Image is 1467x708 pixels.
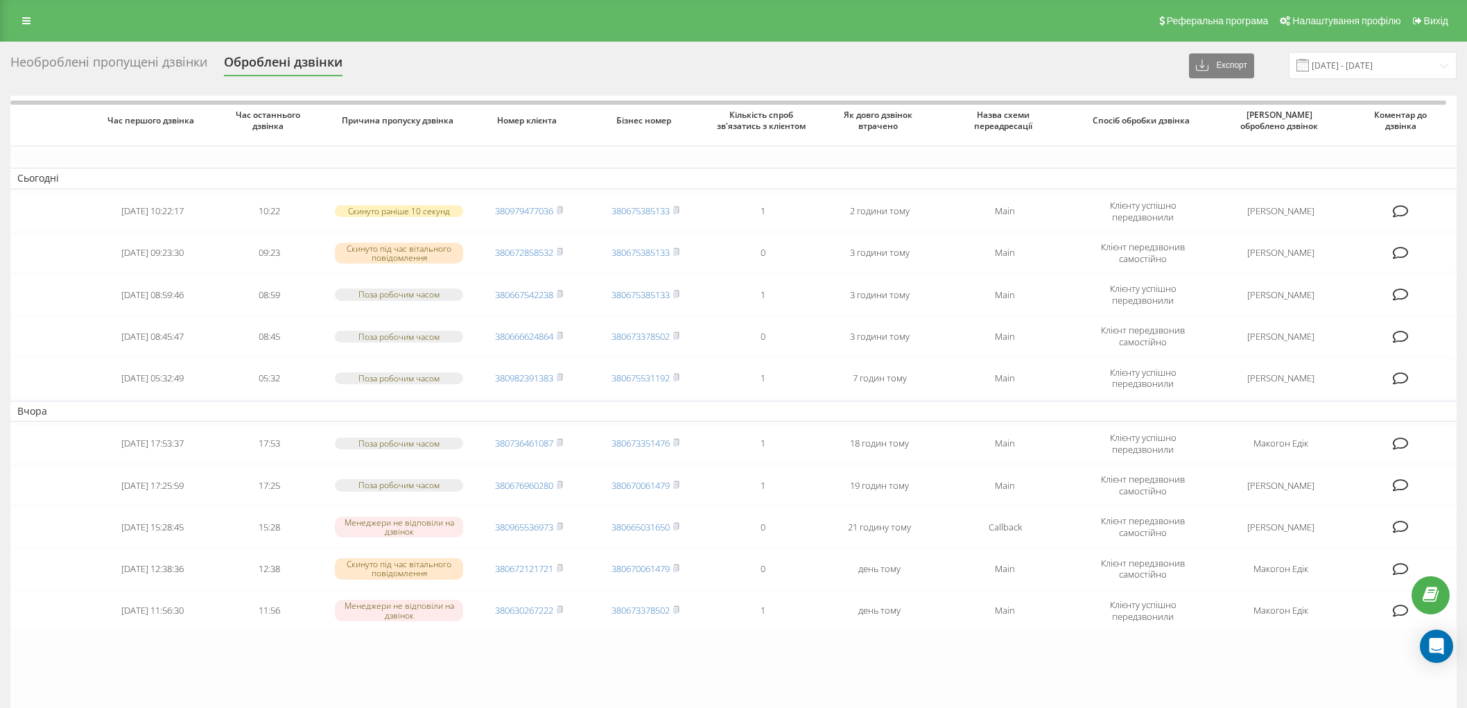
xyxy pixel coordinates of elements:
[335,479,463,491] div: Поза робочим часом
[94,591,211,630] td: [DATE] 11:56:30
[495,437,553,449] a: 380736461087
[94,424,211,463] td: [DATE] 17:53:37
[704,192,822,231] td: 1
[495,604,553,616] a: 380630267222
[938,192,1072,231] td: Main
[495,246,553,259] a: 380672858532
[211,424,328,463] td: 17:53
[938,508,1072,546] td: Callback
[495,205,553,217] a: 380979477036
[483,115,575,126] span: Номер клієнта
[224,55,342,76] div: Оброблені дзвінки
[211,192,328,231] td: 10:22
[611,330,670,343] a: 380673378502
[1189,53,1254,78] button: Експорт
[1072,508,1214,546] td: Клієнт передзвонив самостійно
[822,424,939,463] td: 18 годин тому
[211,317,328,356] td: 08:45
[822,466,939,505] td: 19 годин тому
[1360,110,1445,131] span: Коментар до дзвінка
[1214,275,1348,314] td: [PERSON_NAME]
[1167,15,1269,26] span: Реферальна програма
[94,466,211,505] td: [DATE] 17:25:59
[211,359,328,397] td: 05:32
[938,359,1072,397] td: Main
[1214,466,1348,505] td: [PERSON_NAME]
[611,437,670,449] a: 380673351476
[335,558,463,579] div: Скинуто під час вітального повідомлення
[94,275,211,314] td: [DATE] 08:59:46
[938,466,1072,505] td: Main
[951,110,1059,131] span: Назва схеми переадресації
[94,192,211,231] td: [DATE] 10:22:17
[1072,549,1214,588] td: Клієнт передзвонив самостійно
[335,205,463,217] div: Скинуто раніше 10 секунд
[938,275,1072,314] td: Main
[822,192,939,231] td: 2 години тому
[611,246,670,259] a: 380675385133
[704,424,822,463] td: 1
[611,479,670,492] a: 380670061479
[495,562,553,575] a: 380672121721
[1214,549,1348,588] td: Макогон Едік
[938,234,1072,273] td: Main
[704,234,822,273] td: 0
[1085,115,1200,126] span: Спосіб обробки дзвінка
[1420,630,1453,663] div: Open Intercom Messenger
[10,401,1457,422] td: Вчора
[611,562,670,575] a: 380670061479
[822,591,939,630] td: день тому
[1214,359,1348,397] td: [PERSON_NAME]
[704,275,822,314] td: 1
[611,372,670,384] a: 380675531192
[211,466,328,505] td: 17:25
[10,168,1457,189] td: Сьогодні
[704,317,822,356] td: 0
[704,466,822,505] td: 1
[1214,591,1348,630] td: Макогон Едік
[1072,275,1214,314] td: Клієнту успішно передзвонили
[495,288,553,301] a: 380667542238
[822,508,939,546] td: 21 годину тому
[716,110,809,131] span: Кількість спроб зв'язатись з клієнтом
[1214,234,1348,273] td: [PERSON_NAME]
[94,508,211,546] td: [DATE] 15:28:45
[1227,110,1335,131] span: [PERSON_NAME] оброблено дзвінок
[1072,424,1214,463] td: Клієнту успішно передзвонили
[611,521,670,533] a: 380665031650
[1072,317,1214,356] td: Клієнт передзвонив самостійно
[211,549,328,588] td: 12:38
[822,359,939,397] td: 7 годин тому
[704,359,822,397] td: 1
[704,508,822,546] td: 0
[335,372,463,384] div: Поза робочим часом
[822,234,939,273] td: 3 години тому
[223,110,316,131] span: Час останнього дзвінка
[341,115,456,126] span: Причина пропуску дзвінка
[822,275,939,314] td: 3 години тому
[938,317,1072,356] td: Main
[938,424,1072,463] td: Main
[1424,15,1448,26] span: Вихід
[611,288,670,301] a: 380675385133
[211,508,328,546] td: 15:28
[94,234,211,273] td: [DATE] 09:23:30
[704,549,822,588] td: 0
[106,115,199,126] span: Час першого дзвінка
[1214,192,1348,231] td: [PERSON_NAME]
[335,331,463,343] div: Поза робочим часом
[822,549,939,588] td: день тому
[211,275,328,314] td: 08:59
[495,479,553,492] a: 380676960280
[495,330,553,343] a: 380666624864
[335,243,463,264] div: Скинуто під час вітального повідомлення
[611,604,670,616] a: 380673378502
[938,549,1072,588] td: Main
[211,591,328,630] td: 11:56
[335,600,463,621] div: Менеджери не відповіли на дзвінок
[94,549,211,588] td: [DATE] 12:38:36
[1072,591,1214,630] td: Клієнту успішно передзвонили
[938,591,1072,630] td: Main
[10,55,207,76] div: Необроблені пропущені дзвінки
[704,591,822,630] td: 1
